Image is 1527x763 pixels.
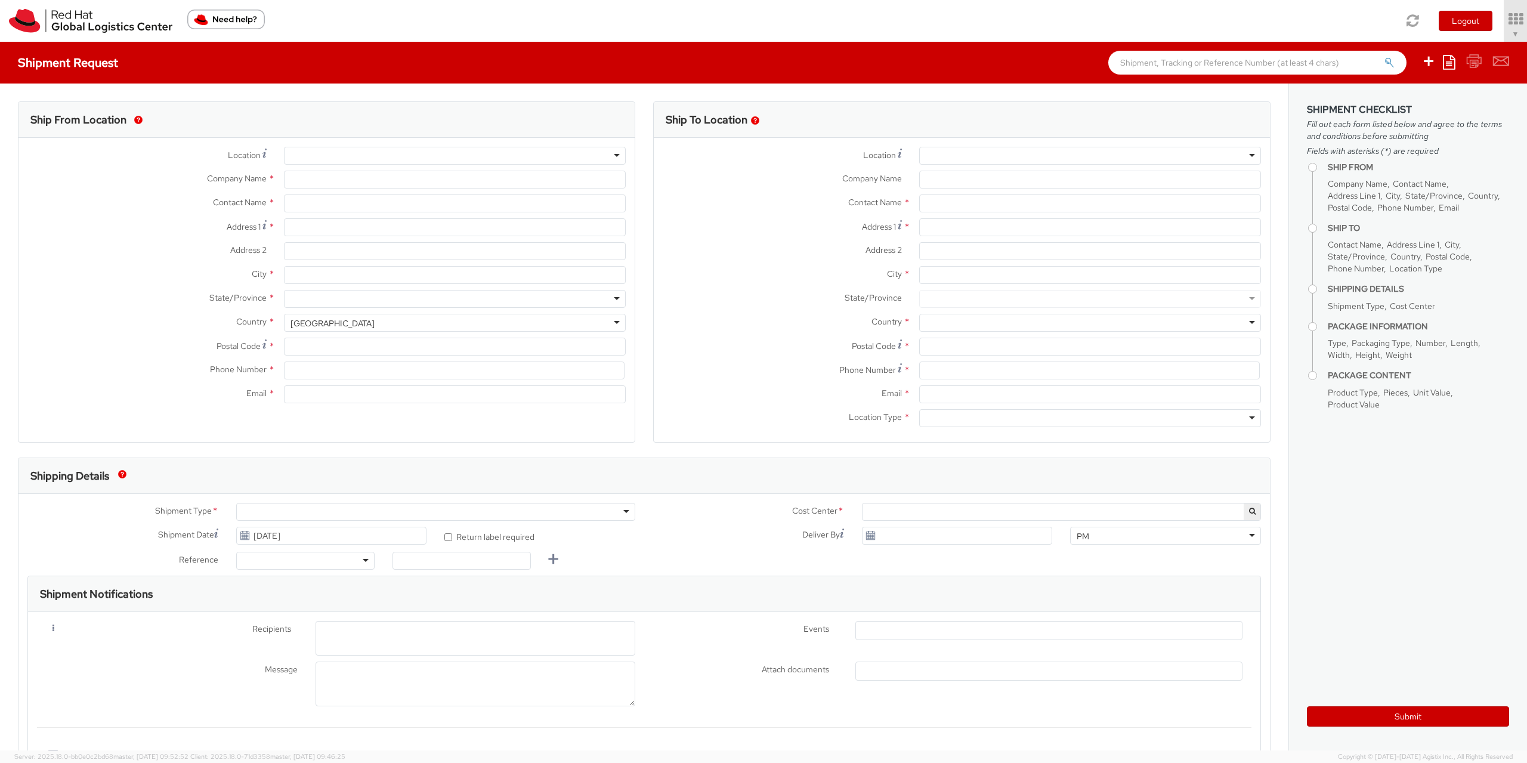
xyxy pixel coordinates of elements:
span: Postal Code [1426,251,1470,262]
span: Shipment Type [1328,301,1384,311]
span: Phone Number [1377,202,1433,213]
h3: Ship From Location [30,114,126,126]
span: Shipment Type [155,505,212,518]
h4: Ship From [1328,163,1509,172]
label: Return label required [444,529,536,543]
span: Address Line 1 [1328,190,1380,201]
span: Unit Value [1413,387,1451,398]
span: Shipment Date [158,529,214,541]
span: Contact Name [1393,178,1446,189]
span: Email [1439,202,1459,213]
span: Postal Code [217,341,261,351]
span: Height [1355,350,1380,360]
span: ▼ [1512,29,1519,39]
h4: Package Information [1328,322,1509,331]
span: Location [228,150,261,160]
span: Contact Name [213,197,267,208]
span: City [252,268,267,279]
span: Client: 2025.18.0-71d3358 [190,752,345,761]
span: Address 1 [862,221,896,232]
h3: Shipment Checklist [1307,104,1509,115]
span: master, [DATE] 09:46:25 [270,752,345,761]
button: Need help? [187,10,265,29]
span: Deliver By [802,529,840,541]
span: Phone Number [210,364,267,375]
span: Events [803,623,829,634]
h4: Shipment Request [18,56,118,69]
span: Pieces [1383,387,1408,398]
span: City [1445,239,1459,250]
span: Contact Name [848,197,902,208]
span: Reference [179,554,218,565]
span: Address 2 [230,245,267,255]
span: Phone Number [1328,263,1384,274]
h4: Shipping Details [1328,285,1509,294]
span: Server: 2025.18.0-bb0e0c2bd68 [14,752,188,761]
span: Location [863,150,896,160]
span: Email [882,388,902,399]
span: Email [246,388,267,399]
span: Message [265,664,298,675]
img: rh-logistics-00dfa346123c4ec078e1.svg [9,9,172,33]
span: Copyright © [DATE]-[DATE] Agistix Inc., All Rights Reserved [1338,752,1513,762]
span: Country [1468,190,1498,201]
span: Recipients [252,623,291,637]
span: Fields with asterisks (*) are required [1307,145,1509,157]
h3: Ship To Location [666,114,747,126]
span: Company Name [207,173,267,184]
span: Product Value [1328,399,1380,410]
span: Address 1 [227,221,261,232]
span: Contact Name [1328,239,1381,250]
span: Cost Center [1390,301,1435,311]
h4: Package Content [1328,371,1509,380]
span: State/Province [209,292,267,303]
span: State/Province [1405,190,1463,201]
div: [GEOGRAPHIC_DATA] [290,317,375,329]
h3: Shipping Details [30,470,109,482]
span: Country [236,316,267,327]
button: Logout [1439,11,1492,31]
input: Return label required [444,533,452,541]
span: Country [871,316,902,327]
span: Company Name [842,173,902,184]
span: Postal Code [852,341,896,351]
span: master, [DATE] 09:52:52 [113,752,188,761]
span: Width [1328,350,1350,360]
h4: Ship To [1328,224,1509,233]
span: Weight [1386,350,1412,360]
span: Postal Code [1328,202,1372,213]
span: Product Type [1328,387,1378,398]
span: Address 2 [865,245,902,255]
span: Length [1451,338,1478,348]
span: City [1386,190,1400,201]
span: Cost Center [792,505,837,518]
input: Shipment, Tracking or Reference Number (at least 4 chars) [1108,51,1407,75]
span: State/Province [1328,251,1385,262]
span: Attach documents [762,664,829,675]
div: PM [1077,530,1089,542]
span: Phone Number [839,364,896,375]
span: Type [1328,338,1346,348]
button: Submit [1307,706,1509,727]
h3: Shipment Notifications [40,588,153,600]
span: Number [1415,338,1445,348]
span: Packaging Type [1352,338,1410,348]
span: Location Type [1389,263,1442,274]
span: State/Province [845,292,902,303]
span: City [887,268,902,279]
span: Company Name [1328,178,1387,189]
span: Fill out each form listed below and agree to the terms and conditions before submitting [1307,118,1509,142]
span: Location Type [849,412,902,422]
span: Address Line 1 [1387,239,1439,250]
span: Country [1390,251,1420,262]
